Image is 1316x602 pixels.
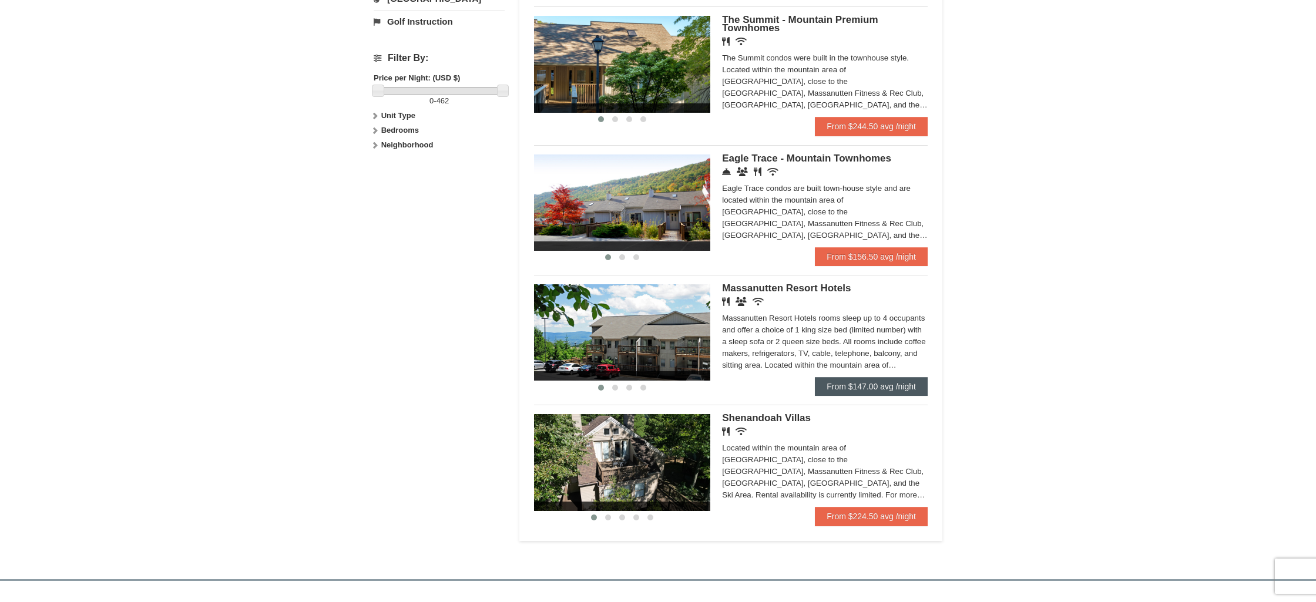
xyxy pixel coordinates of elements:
[374,73,460,82] strong: Price per Night: (USD $)
[374,95,505,107] label: -
[754,167,761,176] i: Restaurant
[437,96,449,105] span: 462
[815,247,928,266] a: From $156.50 avg /night
[815,117,928,136] a: From $244.50 avg /night
[722,167,731,176] i: Concierge Desk
[736,37,747,46] i: Wireless Internet (free)
[374,11,505,32] a: Golf Instruction
[722,14,878,33] span: The Summit - Mountain Premium Townhomes
[736,427,747,436] i: Wireless Internet (free)
[722,442,928,501] div: Located within the mountain area of [GEOGRAPHIC_DATA], close to the [GEOGRAPHIC_DATA], Massanutte...
[722,183,928,241] div: Eagle Trace condos are built town-house style and are located within the mountain area of [GEOGRA...
[722,37,730,46] i: Restaurant
[815,507,928,526] a: From $224.50 avg /night
[767,167,778,176] i: Wireless Internet (free)
[374,53,505,63] h4: Filter By:
[722,52,928,111] div: The Summit condos were built in the townhouse style. Located within the mountain area of [GEOGRAP...
[381,111,415,120] strong: Unit Type
[736,297,747,306] i: Banquet Facilities
[722,312,928,371] div: Massanutten Resort Hotels rooms sleep up to 4 occupants and offer a choice of 1 king size bed (li...
[429,96,434,105] span: 0
[722,282,851,294] span: Massanutten Resort Hotels
[722,153,891,164] span: Eagle Trace - Mountain Townhomes
[722,427,730,436] i: Restaurant
[722,412,811,423] span: Shenandoah Villas
[381,126,419,134] strong: Bedrooms
[753,297,764,306] i: Wireless Internet (free)
[722,297,730,306] i: Restaurant
[381,140,434,149] strong: Neighborhood
[815,377,928,396] a: From $147.00 avg /night
[737,167,748,176] i: Conference Facilities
